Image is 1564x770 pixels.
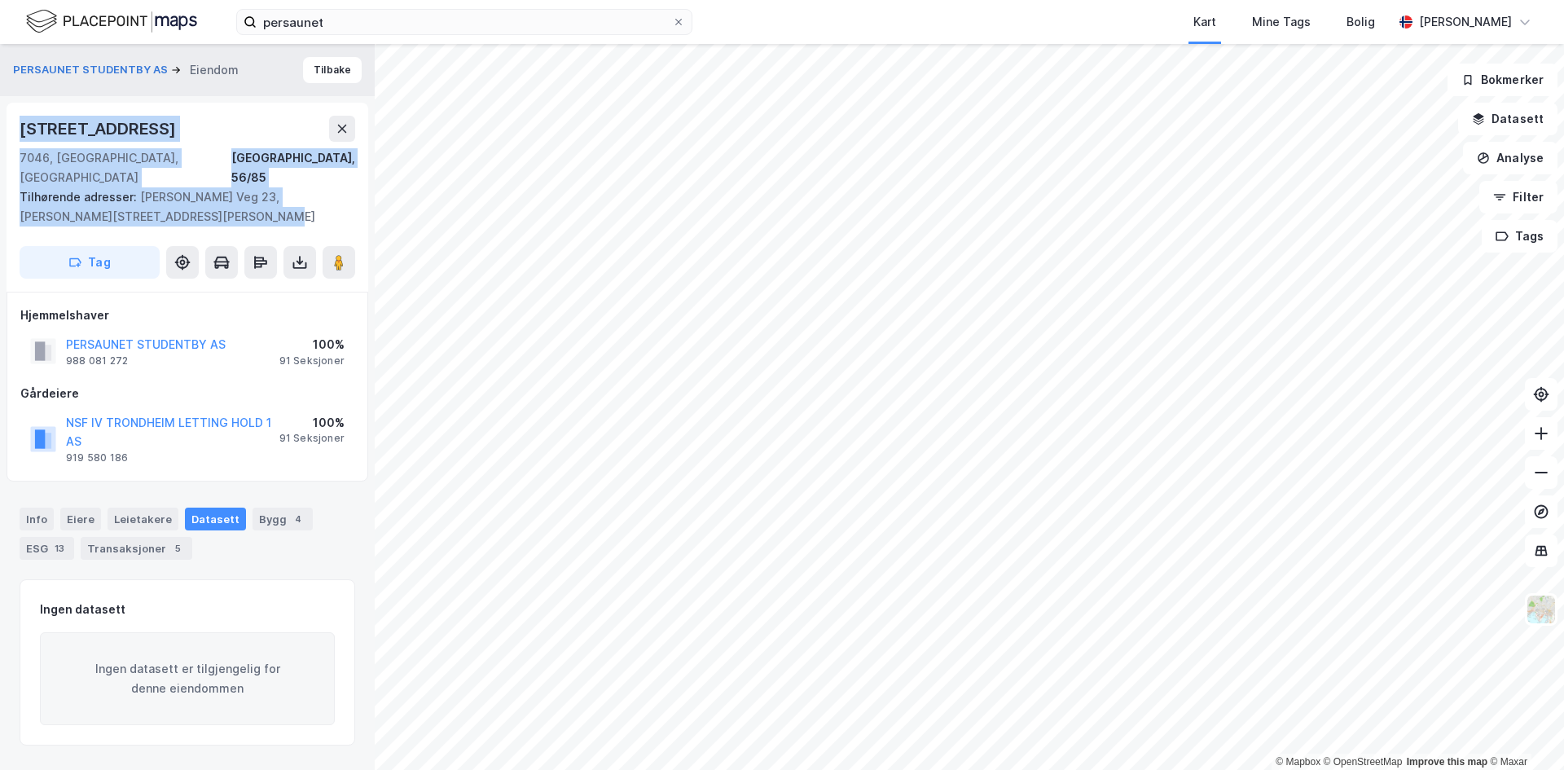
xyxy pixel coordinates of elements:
[1347,12,1375,32] div: Bolig
[81,537,192,560] div: Transaksjoner
[279,354,345,367] div: 91 Seksjoner
[1252,12,1311,32] div: Mine Tags
[169,540,186,557] div: 5
[231,148,355,187] div: [GEOGRAPHIC_DATA], 56/85
[1463,142,1557,174] button: Analyse
[13,62,171,78] button: PERSAUNET STUDENTBY AS
[1193,12,1216,32] div: Kart
[1419,12,1512,32] div: [PERSON_NAME]
[1482,220,1557,253] button: Tags
[20,246,160,279] button: Tag
[26,7,197,36] img: logo.f888ab2527a4732fd821a326f86c7f29.svg
[279,335,345,354] div: 100%
[257,10,672,34] input: Søk på adresse, matrikkel, gårdeiere, leietakere eller personer
[1483,692,1564,770] iframe: Chat Widget
[253,508,313,530] div: Bygg
[20,306,354,325] div: Hjemmelshaver
[1458,103,1557,135] button: Datasett
[303,57,362,83] button: Tilbake
[60,508,101,530] div: Eiere
[20,508,54,530] div: Info
[279,413,345,433] div: 100%
[1526,594,1557,625] img: Z
[40,600,125,619] div: Ingen datasett
[279,432,345,445] div: 91 Seksjoner
[51,540,68,557] div: 13
[1276,756,1320,768] a: Mapbox
[66,451,128,464] div: 919 580 186
[108,508,178,530] div: Leietakere
[1448,64,1557,96] button: Bokmerker
[1407,756,1487,768] a: Improve this map
[20,384,354,403] div: Gårdeiere
[1324,756,1403,768] a: OpenStreetMap
[66,354,128,367] div: 988 081 272
[1479,181,1557,213] button: Filter
[20,187,342,227] div: [PERSON_NAME] Veg 23, [PERSON_NAME][STREET_ADDRESS][PERSON_NAME]
[20,148,231,187] div: 7046, [GEOGRAPHIC_DATA], [GEOGRAPHIC_DATA]
[190,60,239,80] div: Eiendom
[1483,692,1564,770] div: Kontrollprogram for chat
[20,116,179,142] div: [STREET_ADDRESS]
[20,537,74,560] div: ESG
[290,511,306,527] div: 4
[20,190,140,204] span: Tilhørende adresser:
[185,508,246,530] div: Datasett
[40,632,335,725] div: Ingen datasett er tilgjengelig for denne eiendommen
